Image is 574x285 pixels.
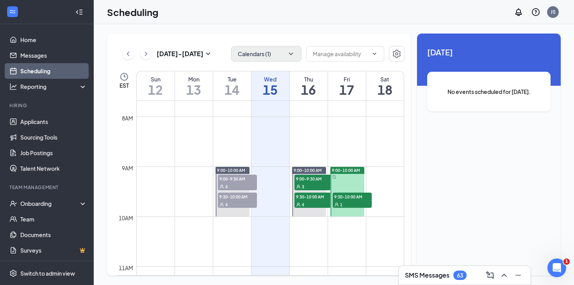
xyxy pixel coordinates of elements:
div: Fri [328,75,366,83]
div: Thu [290,75,328,83]
svg: Notifications [514,7,523,17]
svg: ChevronDown [371,51,378,57]
a: Sourcing Tools [20,129,87,145]
iframe: Intercom live chat [547,258,566,277]
h3: [DATE] - [DATE] [157,50,203,58]
svg: Collapse [75,8,83,16]
a: Talent Network [20,161,87,176]
span: 4 [225,184,228,189]
div: 9am [120,164,135,172]
span: 1 [563,258,570,265]
h1: 13 [175,83,213,96]
div: Onboarding [20,200,80,207]
a: Job Postings [20,145,87,161]
svg: Sync [332,175,336,179]
a: Scheduling [20,63,87,79]
div: Hiring [9,102,86,109]
span: 9:30-10:00 AM [294,193,333,200]
h1: 17 [328,83,366,96]
a: Home [20,32,87,48]
div: 11am [117,264,135,272]
h1: Scheduling [107,5,159,19]
svg: Settings [9,269,17,277]
svg: ChevronRight [142,49,150,58]
div: 8am [120,114,135,122]
div: Team Management [9,184,86,191]
div: Mon [175,75,213,83]
span: [DATE] [427,46,551,58]
svg: ChevronLeft [124,49,132,58]
button: ChevronLeft [122,48,134,60]
span: 9:00-10:00 AM [332,168,360,173]
span: 9:00-10:00 AM [294,168,322,173]
svg: QuestionInfo [531,7,540,17]
h1: 15 [251,83,289,96]
a: October 16, 2025 [290,71,328,100]
svg: User [296,184,301,189]
a: October 17, 2025 [328,71,366,100]
a: Applicants [20,114,87,129]
div: Tue [213,75,251,83]
svg: Settings [392,49,401,58]
button: Calendars (1)ChevronDown [231,46,301,62]
button: ChevronUp [498,269,510,281]
div: 10am [117,214,135,222]
a: October 13, 2025 [175,71,213,100]
div: 63 [457,272,463,279]
div: Reporting [20,83,87,90]
a: October 15, 2025 [251,71,289,100]
button: Minimize [512,269,524,281]
h1: 14 [213,83,251,96]
a: Team [20,211,87,227]
div: Wed [251,75,289,83]
div: Switch to admin view [20,269,75,277]
button: ChevronRight [140,48,152,60]
h1: 18 [366,83,404,96]
h1: 12 [137,83,175,96]
span: No events scheduled for [DATE]. [443,87,535,96]
div: JS [551,9,556,15]
button: ComposeMessage [484,269,496,281]
svg: Minimize [513,271,523,280]
a: October 12, 2025 [137,71,175,100]
span: 1 [340,202,342,207]
h1: 16 [290,83,328,96]
a: Documents [20,227,87,243]
span: 9:30-10:00 AM [333,193,372,200]
input: Manage availability [313,50,368,58]
a: October 14, 2025 [213,71,251,100]
div: Sat [366,75,404,83]
button: Settings [389,46,405,62]
a: SurveysCrown [20,243,87,258]
svg: WorkstreamLogo [9,8,16,16]
span: 4 [302,202,304,207]
a: October 18, 2025 [366,71,404,100]
svg: UserCheck [9,200,17,207]
svg: User [296,202,301,207]
h3: SMS Messages [405,271,449,280]
span: 9:00-10:00 AM [217,168,245,173]
svg: Clock [119,72,129,81]
span: 9:00-9:30 AM [218,175,257,182]
svg: User [334,202,339,207]
span: 9:00-9:30 AM [294,175,333,182]
svg: SmallChevronDown [203,49,213,58]
svg: ComposeMessage [485,271,495,280]
span: 4 [225,202,228,207]
div: Sun [137,75,175,83]
svg: ChevronDown [287,50,295,58]
svg: Analysis [9,83,17,90]
span: EST [119,81,129,89]
svg: User [219,202,224,207]
span: 9:30-10:00 AM [218,193,257,200]
span: 3 [302,184,304,189]
svg: ChevronUp [499,271,509,280]
svg: User [219,184,224,189]
a: Messages [20,48,87,63]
